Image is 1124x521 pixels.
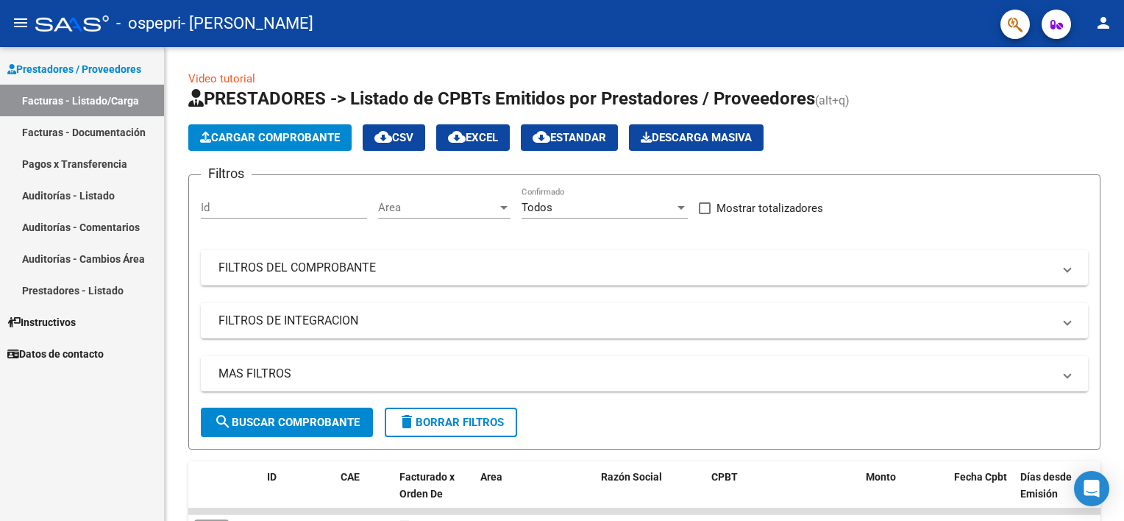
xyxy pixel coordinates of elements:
[521,124,618,151] button: Estandar
[711,471,738,483] span: CPBT
[201,356,1088,391] mat-expansion-panel-header: MAS FILTROS
[385,408,517,437] button: Borrar Filtros
[629,124,764,151] button: Descarga Masiva
[188,124,352,151] button: Cargar Comprobante
[480,471,502,483] span: Area
[116,7,181,40] span: - ospepri
[522,201,552,214] span: Todos
[200,131,340,144] span: Cargar Comprobante
[7,61,141,77] span: Prestadores / Proveedores
[374,131,413,144] span: CSV
[341,471,360,483] span: CAE
[7,346,104,362] span: Datos de contacto
[398,413,416,430] mat-icon: delete
[218,366,1053,382] mat-panel-title: MAS FILTROS
[214,416,360,429] span: Buscar Comprobante
[201,303,1088,339] mat-expansion-panel-header: FILTROS DE INTEGRACION
[201,250,1088,286] mat-expansion-panel-header: FILTROS DEL COMPROBANTE
[188,88,815,109] span: PRESTADORES -> Listado de CPBTs Emitidos por Prestadores / Proveedores
[1020,471,1072,500] span: Días desde Emisión
[533,128,550,146] mat-icon: cloud_download
[201,408,373,437] button: Buscar Comprobante
[436,124,510,151] button: EXCEL
[363,124,425,151] button: CSV
[1074,471,1109,506] div: Open Intercom Messenger
[866,471,896,483] span: Monto
[374,128,392,146] mat-icon: cloud_download
[448,128,466,146] mat-icon: cloud_download
[716,199,823,217] span: Mostrar totalizadores
[188,72,255,85] a: Video tutorial
[218,313,1053,329] mat-panel-title: FILTROS DE INTEGRACION
[1095,14,1112,32] mat-icon: person
[533,131,606,144] span: Estandar
[399,471,455,500] span: Facturado x Orden De
[641,131,752,144] span: Descarga Masiva
[218,260,1053,276] mat-panel-title: FILTROS DEL COMPROBANTE
[12,14,29,32] mat-icon: menu
[267,471,277,483] span: ID
[378,201,497,214] span: Area
[629,124,764,151] app-download-masive: Descarga masiva de comprobantes (adjuntos)
[954,471,1007,483] span: Fecha Cpbt
[398,416,504,429] span: Borrar Filtros
[815,93,850,107] span: (alt+q)
[201,163,252,184] h3: Filtros
[448,131,498,144] span: EXCEL
[7,314,76,330] span: Instructivos
[181,7,313,40] span: - [PERSON_NAME]
[601,471,662,483] span: Razón Social
[214,413,232,430] mat-icon: search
